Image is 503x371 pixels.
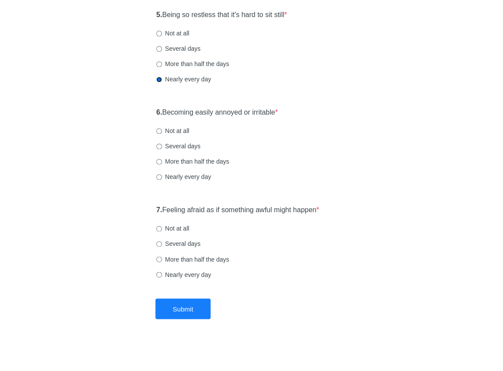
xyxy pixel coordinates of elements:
[156,272,162,277] input: Nearly every day
[156,59,229,68] label: More than half the days
[156,46,162,52] input: Several days
[156,108,278,118] label: Becoming easily annoyed or irritable
[156,224,189,233] label: Not at all
[156,159,162,164] input: More than half the days
[156,142,200,150] label: Several days
[156,11,162,18] strong: 5.
[156,10,287,20] label: Being so restless that it's hard to sit still
[155,298,211,319] button: Submit
[156,239,200,248] label: Several days
[156,241,162,247] input: Several days
[156,108,162,116] strong: 6.
[156,44,200,53] label: Several days
[156,31,162,36] input: Not at all
[156,126,189,135] label: Not at all
[156,172,211,181] label: Nearly every day
[156,205,319,215] label: Feeling afraid as if something awful might happen
[156,128,162,134] input: Not at all
[156,256,162,262] input: More than half the days
[156,206,162,213] strong: 7.
[156,143,162,149] input: Several days
[156,157,229,166] label: More than half the days
[156,77,162,82] input: Nearly every day
[156,174,162,180] input: Nearly every day
[156,29,189,38] label: Not at all
[156,226,162,231] input: Not at all
[156,255,229,263] label: More than half the days
[156,61,162,67] input: More than half the days
[156,75,211,84] label: Nearly every day
[156,270,211,279] label: Nearly every day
